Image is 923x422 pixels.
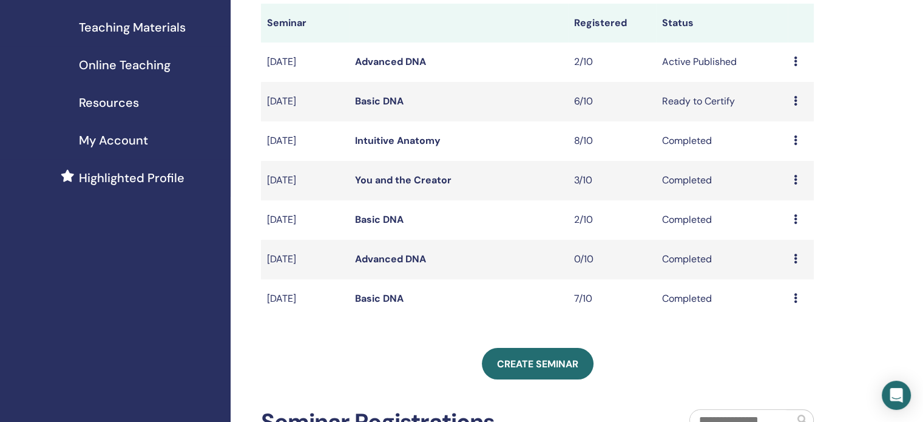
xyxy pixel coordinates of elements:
[261,43,349,82] td: [DATE]
[261,161,349,200] td: [DATE]
[568,161,656,200] td: 3/10
[261,121,349,161] td: [DATE]
[355,213,404,226] a: Basic DNA
[79,56,171,74] span: Online Teaching
[568,279,656,319] td: 7/10
[568,200,656,240] td: 2/10
[261,4,349,43] th: Seminar
[261,200,349,240] td: [DATE]
[79,18,186,36] span: Teaching Materials
[79,131,148,149] span: My Account
[656,200,788,240] td: Completed
[355,95,404,107] a: Basic DNA
[79,94,139,112] span: Resources
[355,55,426,68] a: Advanced DNA
[568,4,656,43] th: Registered
[568,82,656,121] td: 6/10
[482,348,593,379] a: Create seminar
[261,279,349,319] td: [DATE]
[261,82,349,121] td: [DATE]
[497,358,578,370] span: Create seminar
[656,82,788,121] td: Ready to Certify
[261,240,349,279] td: [DATE]
[656,43,788,82] td: Active Published
[656,4,788,43] th: Status
[568,121,656,161] td: 8/10
[568,43,656,82] td: 2/10
[656,121,788,161] td: Completed
[355,292,404,305] a: Basic DNA
[656,240,788,279] td: Completed
[355,174,451,186] a: You and the Creator
[355,253,426,265] a: Advanced DNA
[656,279,788,319] td: Completed
[79,169,184,187] span: Highlighted Profile
[656,161,788,200] td: Completed
[355,134,441,147] a: Intuitive Anatomy
[882,381,911,410] div: Open Intercom Messenger
[568,240,656,279] td: 0/10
